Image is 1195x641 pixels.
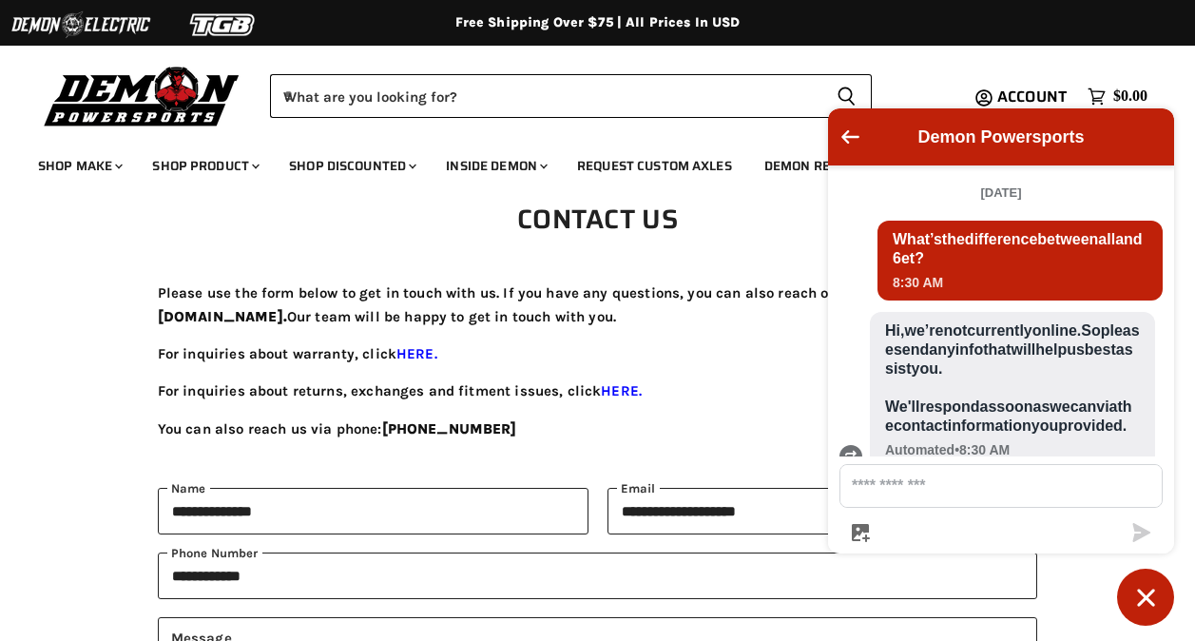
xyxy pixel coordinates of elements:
[158,284,1002,324] span: Please use the form below to get in touch with us. If you have any questions, you can also reach ...
[382,420,517,437] strong: [PHONE_NUMBER]
[601,382,642,399] a: HERE.
[158,418,1038,440] p: You can also reach us via phone:
[275,146,428,185] a: Shop Discounted
[821,74,872,118] button: Search
[563,146,746,185] a: Request Custom Axles
[750,146,890,185] a: Demon Rewards
[10,7,152,43] img: Demon Electric Logo 2
[24,139,1143,185] ul: Main menu
[152,7,295,43] img: TGB Logo 2
[313,204,883,234] h1: Contact Us
[1113,87,1147,106] span: $0.00
[989,88,1078,106] a: Account
[24,146,134,185] a: Shop Make
[1078,83,1157,110] a: $0.00
[38,62,246,129] img: Demon Powersports
[396,345,437,362] a: HERE.
[432,146,559,185] a: Inside Demon
[138,146,271,185] a: Shop Product
[158,345,437,362] span: For inquiries about warranty, click
[158,382,642,399] span: For inquiries about returns, exchanges and fitment issues, click
[270,74,821,118] input: When autocomplete results are available use up and down arrows to review and enter to select
[997,85,1067,108] span: Account
[158,284,1002,324] strong: [EMAIL_ADDRESS][DOMAIN_NAME].
[270,74,872,118] form: Product
[822,108,1180,626] inbox-online-store-chat: Shopify online store chat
